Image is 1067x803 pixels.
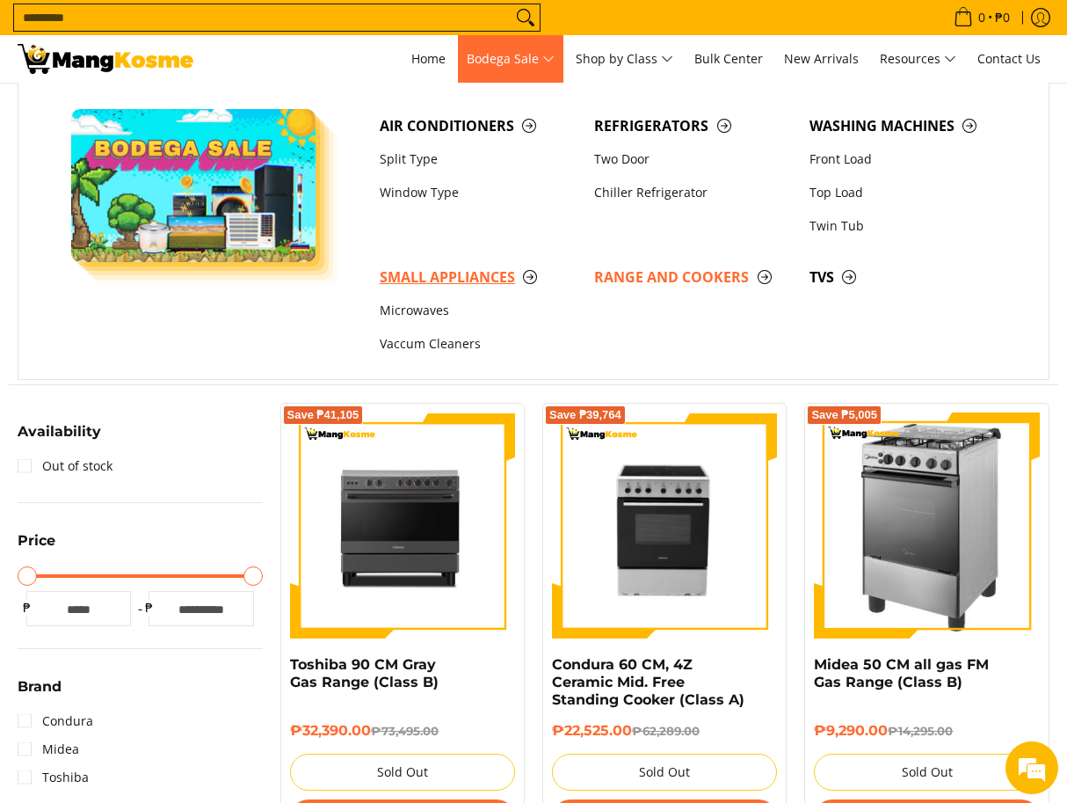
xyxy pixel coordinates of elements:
a: Range and Cookers [585,260,801,294]
a: Resources [871,35,965,83]
span: Resources [880,48,956,70]
a: Small Appliances [371,260,586,294]
a: Toshiba 90 CM Gray Gas Range (Class B) [290,656,439,690]
img: Gas Cookers &amp; Rangehood l Mang Kosme: Home Appliances Warehouse Sale [18,44,193,74]
button: Sold Out [552,754,777,791]
span: Save ₱39,764 [549,410,621,420]
summary: Open [18,534,55,561]
span: Save ₱41,105 [287,410,359,420]
a: Microwaves [371,295,586,328]
a: New Arrivals [775,35,867,83]
img: midea-50cm-4-burner-gas-range-silver-left-side-view-mang-kosme [840,412,1014,638]
span: We're online! [102,222,243,399]
a: Window Type [371,176,586,209]
textarea: Type your message and hit 'Enter' [9,480,335,542]
span: ₱ [140,599,157,617]
span: New Arrivals [784,50,859,67]
a: Toshiba [18,763,89,792]
span: • [948,8,1015,27]
h6: ₱32,390.00 [290,722,515,741]
nav: Main Menu [211,35,1049,83]
a: Split Type [371,142,586,176]
span: Small Appliances [380,266,577,288]
span: Contact Us [977,50,1041,67]
div: Minimize live chat window [288,9,330,51]
img: toshiba-90-cm-5-burner-gas-range-gray-full-view-mang-kosme [290,413,515,638]
a: Midea [18,735,79,763]
summary: Open [18,680,62,707]
a: Chiller Refrigerator [585,176,801,209]
span: ₱ [18,599,35,617]
span: ₱0 [992,11,1013,24]
a: TVs [801,260,1016,294]
a: Air Conditioners [371,109,586,142]
a: Bulk Center [686,35,772,83]
span: Bodega Sale [467,48,555,70]
a: Vaccum Cleaners [371,328,586,361]
a: Bodega Sale [458,35,563,83]
img: Condura 60 CM, 4Z Ceramic Mid. Free Standing Cooker (Class A) [552,412,777,638]
span: Home [411,50,446,67]
button: Sold Out [290,754,515,791]
span: Brand [18,680,62,694]
div: Chat with us now [91,99,295,121]
a: Home [403,35,454,83]
span: Shop by Class [576,48,673,70]
a: Condura [18,707,93,735]
span: Refrigerators [594,115,792,137]
h6: ₱9,290.00 [814,722,1039,741]
span: Price [18,534,55,548]
a: Washing Machines [801,109,1016,142]
a: Midea 50 CM all gas FM Gas Range (Class B) [814,656,989,690]
span: Air Conditioners [380,115,577,137]
span: Washing Machines [809,115,1007,137]
span: Range and Cookers [594,266,792,288]
del: ₱14,295.00 [888,724,953,738]
span: 0 [976,11,988,24]
a: Front Load [801,142,1016,176]
summary: Open [18,425,101,452]
a: Shop by Class [567,35,682,83]
a: Contact Us [969,35,1049,83]
a: Two Door [585,142,801,176]
img: Bodega Sale [71,109,316,262]
a: Out of stock [18,452,113,480]
a: Top Load [801,176,1016,209]
span: Save ₱5,005 [811,410,877,420]
span: TVs [809,266,1007,288]
span: Bulk Center [694,50,763,67]
button: Sold Out [814,754,1039,791]
button: Search [512,4,540,31]
h6: ₱22,525.00 [552,722,777,741]
del: ₱73,495.00 [371,724,439,738]
span: Availability [18,425,101,439]
a: Refrigerators [585,109,801,142]
del: ₱62,289.00 [632,724,700,738]
a: Twin Tub [801,209,1016,243]
a: Condura 60 CM, 4Z Ceramic Mid. Free Standing Cooker (Class A) [552,656,744,708]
